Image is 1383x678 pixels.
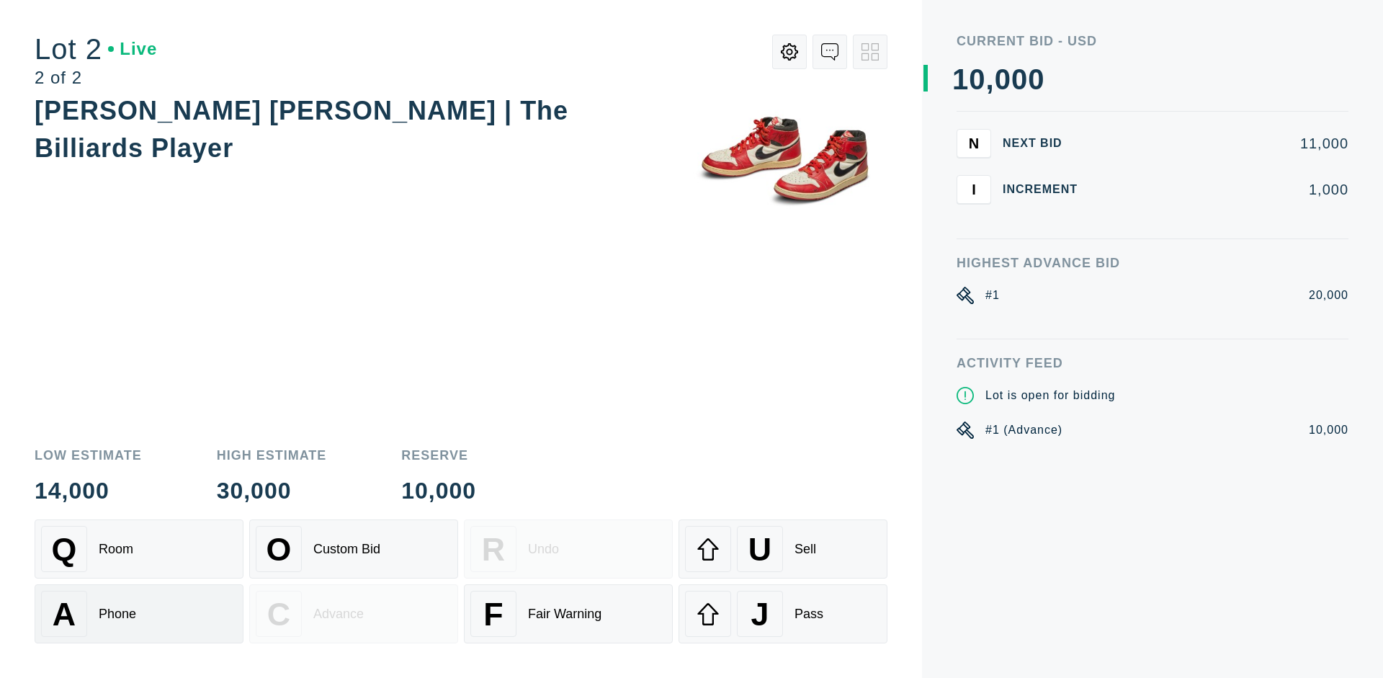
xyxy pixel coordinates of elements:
[528,607,601,622] div: Fair Warning
[1028,65,1044,94] div: 0
[1101,136,1348,151] div: 11,000
[401,479,476,502] div: 10,000
[267,531,292,568] span: O
[1011,65,1028,94] div: 0
[313,542,380,557] div: Custom Bid
[217,479,327,502] div: 30,000
[53,596,76,633] span: A
[679,584,887,643] button: JPass
[969,135,979,151] span: N
[679,519,887,579] button: USell
[401,449,476,462] div: Reserve
[1309,287,1348,304] div: 20,000
[957,35,1348,48] div: Current Bid - USD
[99,542,133,557] div: Room
[1003,138,1089,149] div: Next Bid
[1309,421,1348,439] div: 10,000
[795,542,816,557] div: Sell
[969,65,985,94] div: 0
[483,596,503,633] span: F
[748,531,771,568] span: U
[957,175,991,204] button: I
[985,387,1115,404] div: Lot is open for bidding
[986,65,995,353] div: ,
[35,519,243,579] button: QRoom
[1003,184,1089,195] div: Increment
[995,65,1011,94] div: 0
[313,607,364,622] div: Advance
[528,542,559,557] div: Undo
[35,35,157,63] div: Lot 2
[35,96,568,163] div: [PERSON_NAME] [PERSON_NAME] | The Billiards Player
[985,421,1062,439] div: #1 (Advance)
[795,607,823,622] div: Pass
[108,40,157,58] div: Live
[751,596,769,633] span: J
[35,69,157,86] div: 2 of 2
[464,584,673,643] button: FFair Warning
[249,519,458,579] button: OCustom Bid
[267,596,290,633] span: C
[957,129,991,158] button: N
[217,449,327,462] div: High Estimate
[35,479,142,502] div: 14,000
[972,181,976,197] span: I
[52,531,77,568] span: Q
[482,531,505,568] span: R
[464,519,673,579] button: RUndo
[957,257,1348,269] div: Highest Advance Bid
[952,65,969,94] div: 1
[249,584,458,643] button: CAdvance
[985,287,1000,304] div: #1
[957,357,1348,370] div: Activity Feed
[99,607,136,622] div: Phone
[35,449,142,462] div: Low Estimate
[35,584,243,643] button: APhone
[1101,182,1348,197] div: 1,000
